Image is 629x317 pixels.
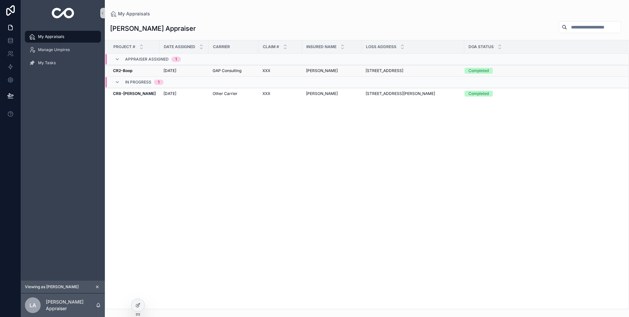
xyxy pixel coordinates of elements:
[263,44,279,49] span: Claim #
[366,68,403,73] span: [STREET_ADDRESS]
[110,24,196,33] h1: [PERSON_NAME] Appraiser
[113,44,135,49] span: Project #
[175,57,177,62] div: 1
[158,80,160,85] div: 1
[113,68,132,73] strong: CR2-Boop
[38,47,70,52] span: Manage Umpires
[25,57,101,69] a: My Tasks
[163,68,205,73] a: [DATE]
[465,68,620,74] a: Completed
[113,68,156,73] a: CR2-Boop
[163,68,176,73] span: [DATE]
[125,57,169,62] span: Appraiser Assigned
[163,91,176,96] span: [DATE]
[366,44,396,49] span: Loss address
[118,10,150,17] span: My Appraisals
[25,284,79,289] span: Viewing as [PERSON_NAME]
[306,91,358,96] a: [PERSON_NAME]
[38,60,56,65] span: My Tasks
[110,10,150,17] a: My Appraisals
[213,44,230,49] span: Carrier
[25,44,101,56] a: Manage Umpires
[306,68,338,73] span: [PERSON_NAME]
[29,301,36,309] span: LA
[125,80,151,85] span: In Progress
[213,68,255,73] a: GAP Consulting
[52,8,74,18] img: App logo
[21,26,105,281] div: scrollable content
[213,91,255,96] a: Other Carrier
[262,91,270,96] span: XXX
[164,44,195,49] span: Date Assigned
[306,68,358,73] a: [PERSON_NAME]
[468,44,494,49] span: DOA Status
[113,91,156,96] a: CR8-[PERSON_NAME]
[46,299,96,312] p: [PERSON_NAME] Appraiser
[465,91,620,97] a: Completed
[262,91,298,96] a: XXX
[468,91,489,97] div: Completed
[213,68,241,73] span: GAP Consulting
[262,68,270,73] span: XXX
[38,34,64,39] span: My Appraisals
[366,91,460,96] a: [STREET_ADDRESS][PERSON_NAME]
[306,44,336,49] span: Insured Name
[468,68,489,74] div: Completed
[306,91,338,96] span: [PERSON_NAME]
[262,68,298,73] a: XXX
[213,91,238,96] span: Other Carrier
[25,31,101,43] a: My Appraisals
[366,68,460,73] a: [STREET_ADDRESS]
[163,91,205,96] a: [DATE]
[366,91,435,96] span: [STREET_ADDRESS][PERSON_NAME]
